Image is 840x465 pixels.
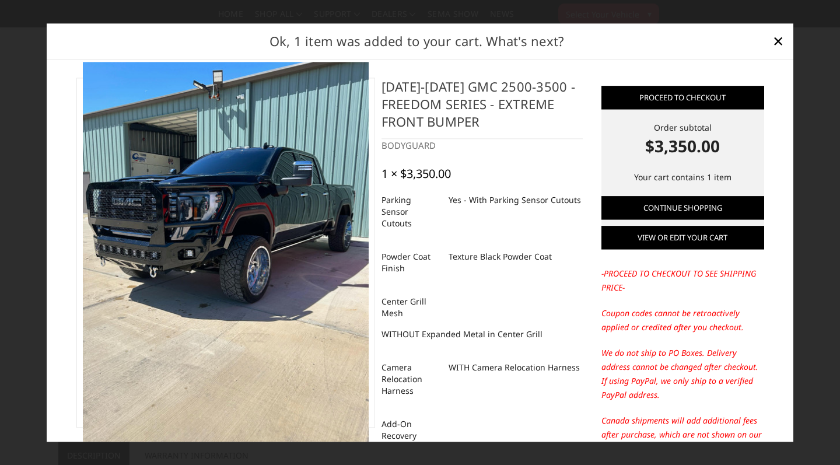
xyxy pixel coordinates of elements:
div: 1 × $3,350.00 [381,167,451,181]
a: Continue Shopping [601,196,764,219]
a: Close [769,32,787,51]
p: Your cart contains 1 item [601,170,764,184]
dd: WITH Camera Relocation Harness [449,357,580,378]
dt: Powder Coat Finish [381,246,440,279]
p: -PROCEED TO CHECKOUT TO SEE SHIPPING PRICE- [601,267,764,295]
dt: Camera Relocation Harness [381,357,440,401]
span: × [773,29,783,54]
div: Order subtotal [601,121,764,158]
dd: WITHOUT Expanded Metal in Center Grill [381,324,542,345]
p: Coupon codes cannot be retroactively applied or credited after you checkout. [601,306,764,334]
h4: [DATE]-[DATE] GMC 2500-3500 - Freedom Series - Extreme Front Bumper [381,78,583,139]
strong: $3,350.00 [601,134,764,158]
a: View or edit your cart [601,226,764,249]
dd: Texture Black Powder Coat [449,246,552,267]
dt: Parking Sensor Cutouts [381,190,440,234]
a: Proceed to checkout [601,86,764,109]
img: 2024-2025 GMC 2500-3500 - Freedom Series - Extreme Front Bumper [83,62,369,443]
p: We do not ship to PO Boxes. Delivery address cannot be changed after checkout. If using PayPal, w... [601,346,764,402]
dt: Add-On Recovery Shackles [381,414,440,458]
h2: Ok, 1 item was added to your cart. What's next? [65,32,769,51]
p: Canada shipments will add additional fees after purchase, which are not shown on our website; ple... [601,414,764,456]
dd: Yes - With Parking Sensor Cutouts [449,190,581,211]
div: BODYGUARD [381,139,583,152]
dt: Center Grill Mesh [381,291,440,324]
